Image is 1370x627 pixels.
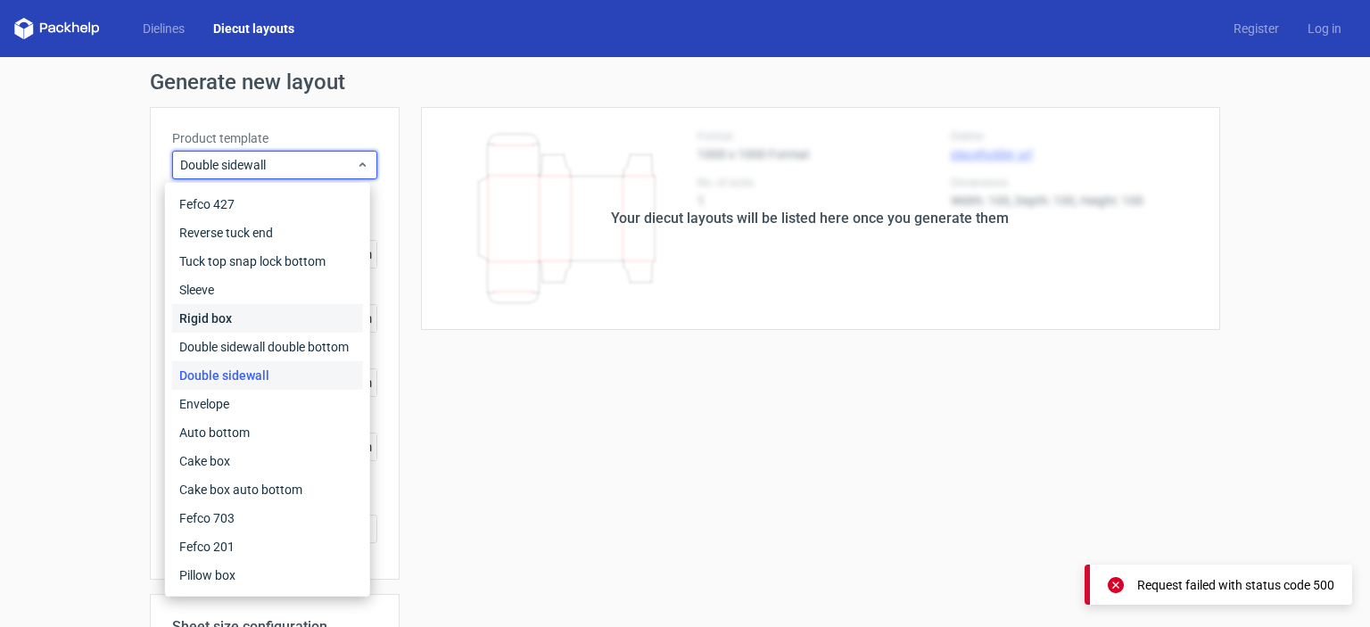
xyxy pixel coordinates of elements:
a: Diecut layouts [199,20,309,37]
div: Cake box [172,447,363,475]
div: Fefco 201 [172,532,363,561]
div: Fefco 703 [172,504,363,532]
div: Cake box auto bottom [172,475,363,504]
div: Tuck top snap lock bottom [172,247,363,276]
div: Auto bottom [172,418,363,447]
div: Your diecut layouts will be listed here once you generate them [611,208,1009,229]
div: Double sidewall [172,361,363,390]
span: Double sidewall [180,156,356,174]
div: Reverse tuck end [172,219,363,247]
div: Double sidewall double bottom [172,333,363,361]
div: Request failed with status code 500 [1137,576,1334,594]
div: Envelope [172,390,363,418]
a: Dielines [128,20,199,37]
div: Pillow box [172,561,363,590]
a: Log in [1293,20,1356,37]
div: Rigid box [172,304,363,333]
h1: Generate new layout [150,71,1220,93]
div: Sleeve [172,276,363,304]
div: Fefco 427 [172,190,363,219]
label: Product template [172,129,377,147]
a: Register [1219,20,1293,37]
